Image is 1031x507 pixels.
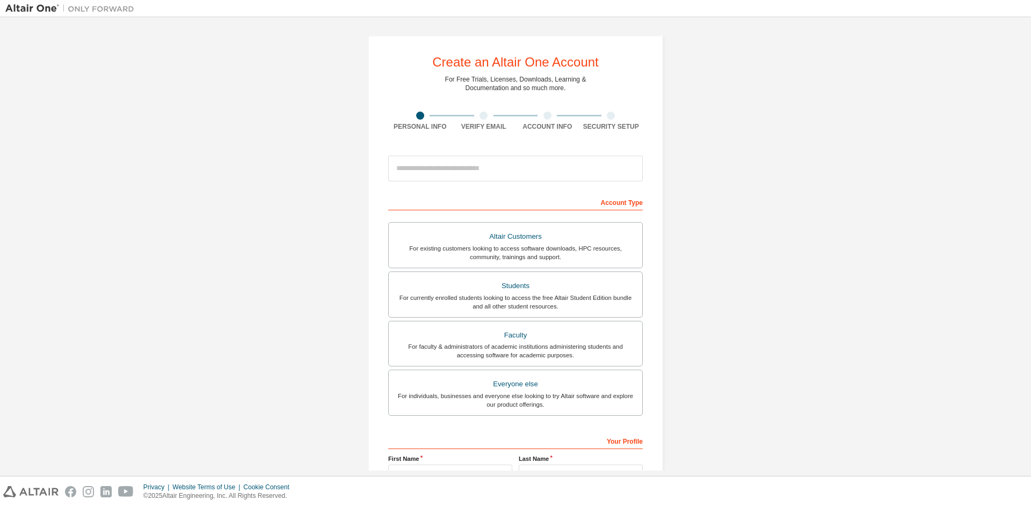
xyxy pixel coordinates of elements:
div: Students [395,278,636,293]
img: linkedin.svg [100,486,112,497]
div: Account Type [388,193,643,210]
div: For existing customers looking to access software downloads, HPC resources, community, trainings ... [395,244,636,261]
div: Security Setup [579,122,643,131]
img: youtube.svg [118,486,134,497]
div: For currently enrolled students looking to access the free Altair Student Edition bundle and all ... [395,293,636,311]
div: For individuals, businesses and everyone else looking to try Altair software and explore our prod... [395,392,636,409]
img: altair_logo.svg [3,486,59,497]
div: Create an Altair One Account [432,56,599,69]
div: Faculty [395,328,636,343]
div: Altair Customers [395,229,636,244]
img: instagram.svg [83,486,94,497]
label: First Name [388,454,512,463]
label: Last Name [519,454,643,463]
img: Altair One [5,3,140,14]
div: For faculty & administrators of academic institutions administering students and accessing softwa... [395,342,636,359]
div: Verify Email [452,122,516,131]
div: For Free Trials, Licenses, Downloads, Learning & Documentation and so much more. [445,75,586,92]
div: Personal Info [388,122,452,131]
div: Account Info [515,122,579,131]
div: Website Terms of Use [172,483,243,491]
div: Your Profile [388,432,643,449]
div: Everyone else [395,377,636,392]
p: © 2025 Altair Engineering, Inc. All Rights Reserved. [143,491,296,501]
div: Privacy [143,483,172,491]
div: Cookie Consent [243,483,295,491]
img: facebook.svg [65,486,76,497]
